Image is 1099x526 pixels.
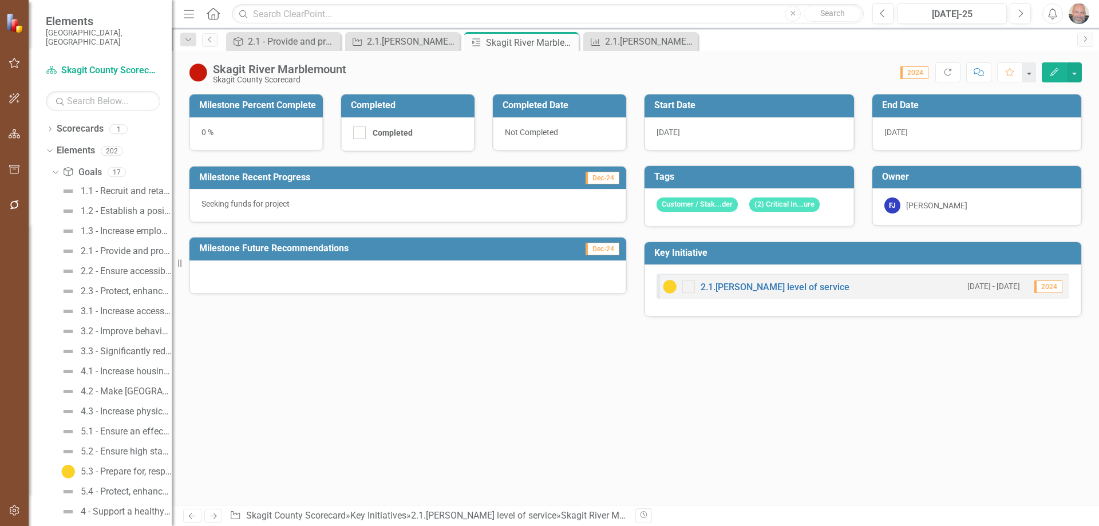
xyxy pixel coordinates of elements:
[58,342,172,361] a: 3.3 - Significantly reduce unsheltered homelessness in our community and provide supports to peop...
[654,100,848,110] h3: Start Date
[701,282,849,292] a: 2.1.[PERSON_NAME] level of service
[109,124,128,134] div: 1
[61,365,75,378] img: Not Defined
[230,509,627,523] div: » » »
[213,63,346,76] div: Skagit River Marblemount
[46,28,160,47] small: [GEOGRAPHIC_DATA], [GEOGRAPHIC_DATA]
[61,204,75,218] img: Not Defined
[108,168,126,177] div: 17
[897,3,1007,24] button: [DATE]-25
[81,346,172,357] div: 3.3 - Significantly reduce unsheltered homelessness in our community and provide supports to peop...
[486,35,576,50] div: Skagit River Marblemount
[882,172,1076,182] h3: Owner
[61,325,75,338] img: Not Defined
[81,446,172,457] div: 5.2 - Ensure high standards of customer service accessibility for all county services and programs.
[58,262,172,280] a: 2.2 - Ensure accessible and safe county facilities.
[57,122,104,136] a: Scorecards
[229,34,338,49] a: 2.1 - Provide and protect County infrastructure for to support resiliency, sustainability, and we...
[81,466,172,477] div: 5.3 - Prepare for, respond to, and recover from disasters, events, incidents, and hazards.
[46,64,160,77] a: Skagit County Scorecard
[57,144,95,157] a: Elements
[248,34,338,49] div: 2.1 - Provide and protect County infrastructure for to support resiliency, sustainability, and we...
[199,172,520,183] h3: Milestone Recent Progress
[749,197,820,212] span: (2) Critical In...ure
[61,405,75,418] img: Not Defined
[58,282,172,300] a: 2.3 - Protect, enhance, and provide stewardship of our information technology assets.
[6,13,26,33] img: ClearPoint Strategy
[58,503,172,521] a: 4 - Support a healthy and vibrant economic environment.
[58,322,172,341] a: 3.2 - Improve behavioral health outcomes for people connected with the law and justice system.
[81,507,172,517] div: 4 - Support a healthy and vibrant economic environment.
[586,243,619,255] span: Dec-24
[246,510,346,521] a: Skagit County Scorecard
[81,246,172,256] div: 2.1 - Provide and protect County infrastructure for to support resiliency, sustainability, and we...
[884,197,900,213] div: FJ
[201,198,614,209] p: Seeking funds for project
[605,34,695,49] div: 2.1.[PERSON_NAME] level of service
[81,286,172,296] div: 2.3 - Protect, enhance, and provide stewardship of our information technology assets.
[81,366,172,377] div: 4.1 - Increase housing availability and affordability for people who live and work in [GEOGRAPHIC...
[61,244,75,258] img: Not Defined
[61,385,75,398] img: Not Defined
[820,9,845,18] span: Search
[561,510,666,521] div: Skagit River Marblemount
[367,34,457,49] div: 2.1.[PERSON_NAME] level of service
[61,465,75,478] img: Caution
[58,302,172,321] a: 3.1 - Increase access to behavioral health outreach, support, and services.
[503,100,620,110] h3: Completed Date
[351,100,469,110] h3: Completed
[81,386,172,397] div: 4.2 - Make [GEOGRAPHIC_DATA] a safe place to live, work and visit through Education, Enforcement ...
[654,248,1076,258] h3: Key Initiative
[46,14,160,28] span: Elements
[46,91,160,111] input: Search Below...
[348,34,457,49] a: 2.1.[PERSON_NAME] level of service
[900,66,928,79] span: 2024
[189,64,207,82] img: Below Plan
[350,510,406,521] a: Key Initiatives
[61,224,75,238] img: Not Defined
[586,172,619,184] span: Dec-24
[58,362,172,381] a: 4.1 - Increase housing availability and affordability for people who live and work in [GEOGRAPHIC...
[654,172,848,182] h3: Tags
[493,117,626,151] div: Not Completed
[884,128,908,137] span: [DATE]
[199,243,541,254] h3: Milestone Future Recommendations
[58,202,172,220] a: 1.2 - Establish a positive workplace culture and enhance employee belonging and satisfaction.
[81,186,172,196] div: 1.1 - Recruit and retain a strong and engaged workforce.
[101,146,123,156] div: 202
[58,222,172,240] a: 1.3 - Increase employee collaboration, knowledge, skills & abilities.
[213,76,346,84] div: Skagit County Scorecard
[882,100,1076,110] h3: End Date
[411,510,556,521] a: 2.1.[PERSON_NAME] level of service
[804,6,861,22] button: Search
[657,197,738,212] span: Customer / Stak...der
[58,402,172,421] a: 4.3 - Increase physical, social, and emotional wellbeing at all stages of life.
[58,182,172,200] a: 1.1 - Recruit and retain a strong and engaged workforce.
[58,442,172,461] a: 5.2 - Ensure high standards of customer service accessibility for all county services and programs.
[657,128,680,137] span: [DATE]
[81,226,172,236] div: 1.3 - Increase employee collaboration, knowledge, skills & abilities.
[81,266,172,276] div: 2.2 - Ensure accessible and safe county facilities.
[81,206,172,216] div: 1.2 - Establish a positive workplace culture and enhance employee belonging and satisfaction.
[61,505,75,519] img: Not Defined
[58,483,172,501] a: 5.4 - Protect, enhance, and provide responsible stewardship and sustainability of our natural res...
[81,487,172,497] div: 5.4 - Protect, enhance, and provide responsible stewardship and sustainability of our natural res...
[61,304,75,318] img: Not Defined
[61,425,75,438] img: Not Defined
[61,485,75,499] img: Not Defined
[62,166,101,179] a: Goals
[1069,3,1089,24] img: Ken Hansen
[232,4,864,24] input: Search ClearPoint...
[199,100,317,110] h3: Milestone Percent Complete
[1034,280,1062,293] span: 2024
[61,345,75,358] img: Not Defined
[81,326,172,337] div: 3.2 - Improve behavioral health outcomes for people connected with the law and justice system.
[189,117,323,151] div: 0 %
[663,280,677,294] img: Caution
[61,264,75,278] img: Not Defined
[81,306,172,317] div: 3.1 - Increase access to behavioral health outreach, support, and services.
[61,445,75,458] img: Not Defined
[967,281,1020,292] small: [DATE] - [DATE]
[906,200,967,211] div: [PERSON_NAME]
